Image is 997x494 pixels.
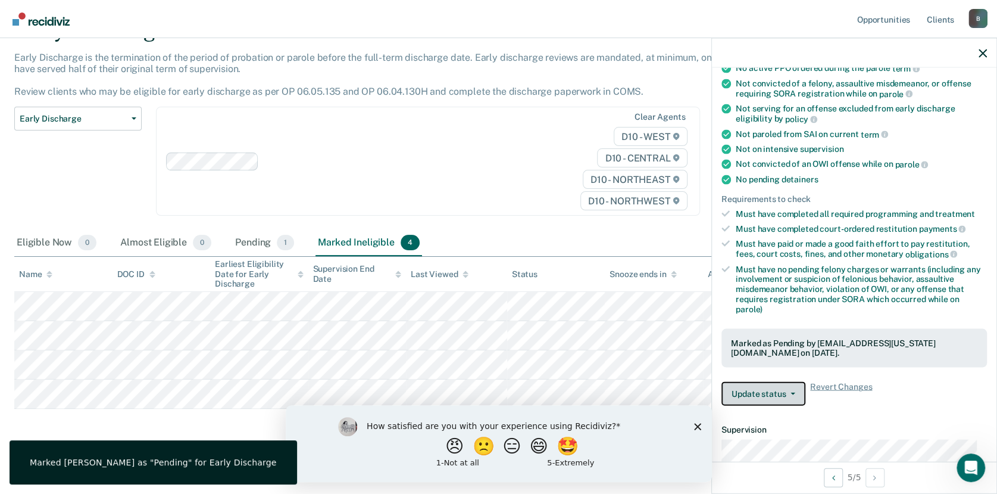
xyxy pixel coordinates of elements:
div: DOC ID [117,269,155,279]
div: Must have paid or made a good faith effort to pay restitution, fees, court costs, fines, and othe... [736,239,987,259]
span: D10 - CENTRAL [597,148,687,167]
div: Assigned to [708,269,764,279]
div: Last Viewed [411,269,468,279]
span: 0 [193,235,211,250]
span: 1 [277,235,294,250]
div: 5 / 5 [712,461,996,493]
div: B [968,9,987,28]
div: Pending [233,230,296,256]
iframe: Survey by Kim from Recidiviz [286,405,712,482]
span: policy [785,114,817,124]
div: Eligible Now [14,230,99,256]
div: Snooze ends in [610,269,677,279]
span: 0 [78,235,96,250]
p: Early Discharge is the termination of the period of probation or parole before the full-term disc... [14,52,754,98]
span: D10 - WEST [614,127,687,146]
div: Supervision End Date [313,264,402,284]
div: Clear agents [635,112,685,122]
span: parole) [736,304,762,313]
div: Almost Eligible [118,230,214,256]
div: Status [512,269,537,279]
button: Previous Opportunity [824,468,843,487]
div: Must have completed all required programming and [736,209,987,219]
span: D10 - NORTHWEST [580,191,687,210]
div: No active PPO ordered during the parole [736,63,987,74]
span: supervision [800,144,843,154]
div: Not convicted of an OWI offense while on [736,159,987,170]
span: treatment [935,209,975,218]
div: Not on intensive [736,144,987,154]
span: payments [919,224,966,234]
div: Not convicted of a felony, assaultive misdemeanor, or offense requiring SORA registration while on [736,79,987,99]
div: Not paroled from SAI on current [736,129,987,139]
div: Name [19,269,52,279]
iframe: Intercom live chat [957,453,985,482]
span: parole [895,160,928,169]
span: detainers [781,175,818,184]
div: Earliest Eligibility Date for Early Discharge [215,259,304,289]
div: No pending [736,175,987,185]
span: Early Discharge [20,114,127,124]
span: term [861,129,888,139]
img: Recidiviz [12,13,70,26]
div: Marked [PERSON_NAME] as "Pending" for Early Discharge [30,457,277,468]
div: Must have completed court-ordered restitution [736,223,987,234]
span: Revert Changes [810,382,872,406]
button: Profile dropdown button [968,9,987,28]
button: Next Opportunity [865,468,885,487]
span: obligations [905,249,957,259]
button: Update status [721,382,805,406]
div: Must have no pending felony charges or warrants (including any involvement or suspicion of feloni... [736,264,987,314]
dt: Supervision [721,425,987,435]
span: term [892,64,919,73]
span: parole [879,89,912,98]
span: D10 - NORTHEAST [583,170,687,189]
div: Marked as Pending by [EMAIL_ADDRESS][US_STATE][DOMAIN_NAME] on [DATE]. [731,338,977,358]
div: Marked Ineligible [315,230,422,256]
div: Not serving for an offense excluded from early discharge eligibility by [736,104,987,124]
span: 4 [401,235,420,250]
div: Requirements to check [721,194,987,204]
